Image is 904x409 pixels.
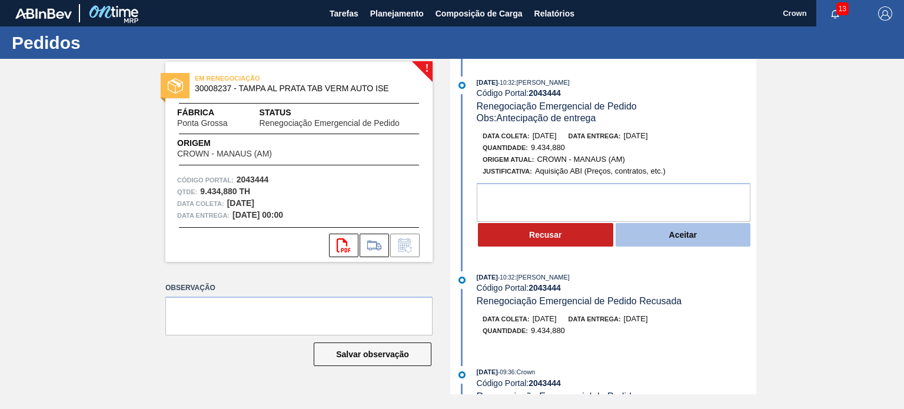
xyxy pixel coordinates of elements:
[477,378,756,388] div: Código Portal:
[498,274,514,281] span: - 10:32
[232,210,283,220] strong: [DATE] 00:00
[529,88,561,98] strong: 2043444
[330,6,358,21] span: Tarefas
[260,119,400,128] span: Renegociação Emergencial de Pedido
[177,137,305,149] span: Origem
[477,283,756,292] div: Código Portal:
[569,132,621,139] span: Data entrega:
[177,198,224,210] span: Data coleta:
[483,132,530,139] span: Data coleta:
[477,113,596,123] span: Obs: Antecipação de entrega
[477,391,637,401] span: Renegociação Emergencial de Pedido
[514,368,535,375] span: : Crown
[477,296,682,306] span: Renegociação Emergencial de Pedido Recusada
[477,274,498,281] span: [DATE]
[458,277,466,284] img: atual
[498,369,514,375] span: - 09:36
[237,175,269,184] strong: 2043444
[370,6,424,21] span: Planejamento
[477,88,756,98] div: Código Portal:
[533,131,557,140] span: [DATE]
[195,72,360,84] span: EM RENEGOCIAÇÃO
[483,327,528,334] span: Quantidade :
[329,234,358,257] div: Abrir arquivo PDF
[260,107,421,119] span: Status
[483,144,528,151] span: Quantidade :
[200,187,250,196] strong: 9.434,880 TH
[168,78,183,94] img: status
[878,6,892,21] img: Logout
[836,2,849,15] span: 13
[483,168,532,175] span: Justificativa:
[483,315,530,322] span: Data coleta:
[529,283,561,292] strong: 2043444
[177,149,272,158] span: CROWN - MANAUS (AM)
[534,6,574,21] span: Relatórios
[477,101,637,111] span: Renegociação Emergencial de Pedido
[458,82,466,89] img: atual
[533,314,557,323] span: [DATE]
[531,326,565,335] span: 9.434,880
[227,198,254,208] strong: [DATE]
[498,79,514,86] span: - 10:32
[514,274,570,281] span: : [PERSON_NAME]
[177,119,228,128] span: Ponta Grossa
[478,223,613,247] button: Recusar
[360,234,389,257] div: Ir para Composição de Carga
[624,131,648,140] span: [DATE]
[436,6,523,21] span: Composição de Carga
[816,5,854,22] button: Notificações
[514,79,570,86] span: : [PERSON_NAME]
[15,8,72,19] img: TNhmsLtSVTkK8tSr43FrP2fwEKptu5GPRR3wAAAABJRU5ErkJggg==
[535,167,666,175] span: Aquisição ABI (Preços, contratos, etc.)
[195,84,408,93] span: 30008237 - TAMPA AL PRATA TAB VERM AUTO ISE
[569,315,621,322] span: Data entrega:
[529,378,561,388] strong: 2043444
[477,368,498,375] span: [DATE]
[390,234,420,257] div: Informar alteração no pedido
[458,371,466,378] img: atual
[12,36,221,49] h1: Pedidos
[616,223,751,247] button: Aceitar
[477,79,498,86] span: [DATE]
[537,155,625,164] span: CROWN - MANAUS (AM)
[177,186,197,198] span: Qtde :
[314,343,431,366] button: Salvar observação
[531,143,565,152] span: 9.434,880
[483,156,534,163] span: Origem Atual:
[177,210,230,221] span: Data entrega:
[165,280,433,297] label: Observação
[624,314,648,323] span: [DATE]
[177,107,260,119] span: Fábrica
[177,174,234,186] span: Código Portal:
